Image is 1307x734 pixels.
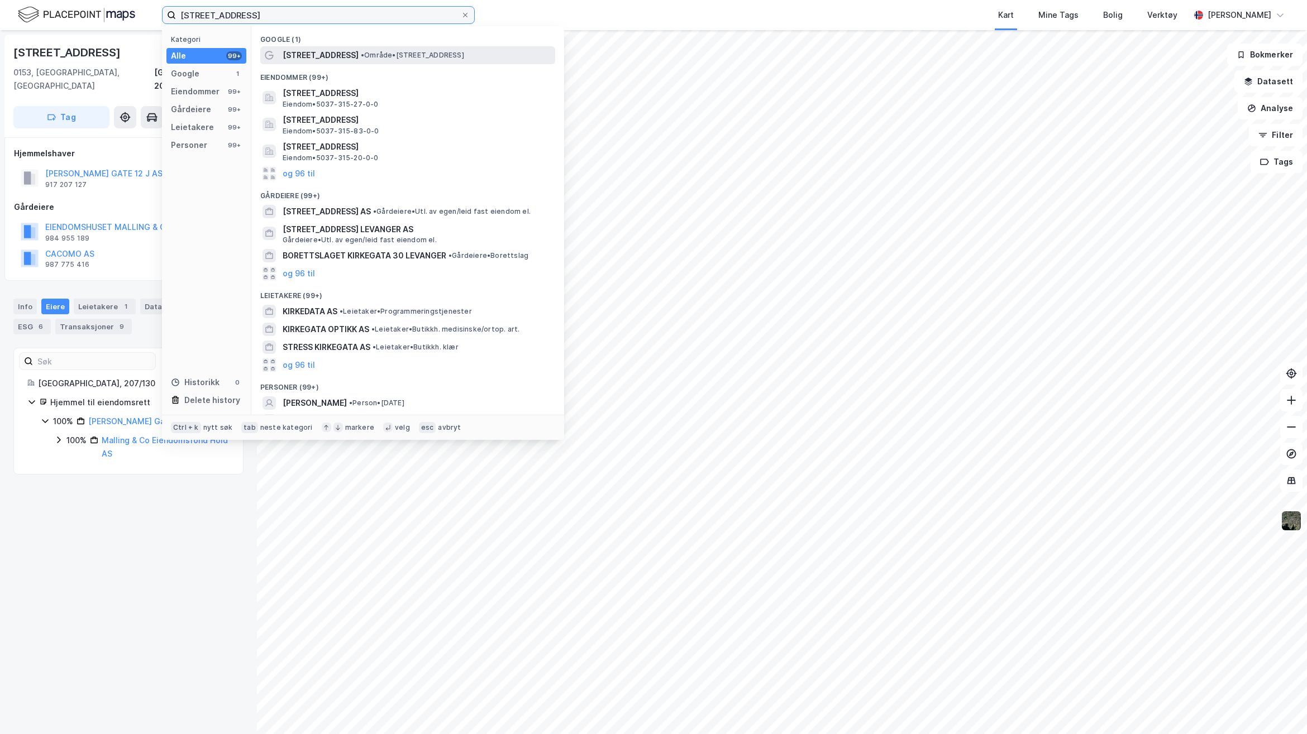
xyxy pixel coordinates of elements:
[171,35,246,44] div: Kategori
[154,66,244,93] div: [GEOGRAPHIC_DATA], 207/130
[203,423,233,432] div: nytt søk
[349,399,352,407] span: •
[283,153,379,162] span: Eiendom • 5037-315-20-0-0
[283,205,371,218] span: [STREET_ADDRESS] AS
[35,321,46,332] div: 6
[226,141,242,150] div: 99+
[251,183,564,203] div: Gårdeiere (99+)
[283,249,446,262] span: BORETTSLAGET KIRKEGATA 30 LEVANGER
[1038,8,1079,22] div: Mine Tags
[283,100,379,109] span: Eiendom • 5037-315-27-0-0
[260,423,313,432] div: neste kategori
[66,434,87,447] div: 100%
[373,207,531,216] span: Gårdeiere • Utl. av egen/leid fast eiendom el.
[373,343,459,352] span: Leietaker • Butikkh. klær
[45,180,87,189] div: 917 207 127
[74,299,136,314] div: Leietakere
[176,7,461,23] input: Søk på adresse, matrikkel, gårdeiere, leietakere eller personer
[102,435,228,458] a: Malling & Co Eiendomsfond Hold AS
[120,301,131,312] div: 1
[283,140,551,153] span: [STREET_ADDRESS]
[45,260,89,269] div: 987 775 416
[1103,8,1123,22] div: Bolig
[50,396,230,409] div: Hjemmel til eiendomsrett
[1281,510,1302,531] img: 9k=
[184,394,240,407] div: Delete history
[88,416,203,426] a: [PERSON_NAME] Gate 12 J AS
[241,422,258,433] div: tab
[419,422,436,433] div: esc
[283,236,437,244] span: Gårdeiere • Utl. av egen/leid fast eiendom el.
[283,340,370,354] span: STRESS KIRKEGATA AS
[226,87,242,96] div: 99+
[998,8,1014,22] div: Kart
[1147,8,1177,22] div: Verktøy
[1238,97,1303,119] button: Analyse
[283,396,347,410] span: [PERSON_NAME]
[171,85,220,98] div: Eiendommer
[33,353,155,370] input: Søk
[251,26,564,46] div: Google (1)
[171,138,207,152] div: Personer
[13,44,123,61] div: [STREET_ADDRESS]
[1251,151,1303,173] button: Tags
[13,299,37,314] div: Info
[14,147,243,160] div: Hjemmelshaver
[283,127,379,136] span: Eiendom • 5037-315-83-0-0
[361,51,464,60] span: Område • [STREET_ADDRESS]
[226,123,242,132] div: 99+
[283,323,369,336] span: KIRKEGATA OPTIKK AS
[438,423,461,432] div: avbryt
[283,87,551,100] span: [STREET_ADDRESS]
[13,66,154,93] div: 0153, [GEOGRAPHIC_DATA], [GEOGRAPHIC_DATA]
[1227,44,1303,66] button: Bokmerker
[226,51,242,60] div: 99+
[283,358,315,372] button: og 96 til
[171,422,201,433] div: Ctrl + k
[283,167,315,180] button: og 96 til
[226,105,242,114] div: 99+
[251,282,564,303] div: Leietakere (99+)
[373,207,376,215] span: •
[1251,680,1307,734] iframe: Chat Widget
[283,113,551,127] span: [STREET_ADDRESS]
[395,423,410,432] div: velg
[1249,124,1303,146] button: Filter
[340,307,472,316] span: Leietaker • Programmeringstjenester
[283,49,359,62] span: [STREET_ADDRESS]
[371,325,375,333] span: •
[171,121,214,134] div: Leietakere
[13,319,51,334] div: ESG
[283,267,315,280] button: og 96 til
[345,423,374,432] div: markere
[171,376,220,389] div: Historikk
[251,374,564,394] div: Personer (99+)
[251,64,564,84] div: Eiendommer (99+)
[55,319,132,334] div: Transaksjoner
[41,299,69,314] div: Eiere
[449,251,452,260] span: •
[140,299,182,314] div: Datasett
[1234,70,1303,93] button: Datasett
[1251,680,1307,734] div: Kontrollprogram for chat
[340,307,343,315] span: •
[13,106,109,128] button: Tag
[38,377,230,390] div: [GEOGRAPHIC_DATA], 207/130
[53,415,73,428] div: 100%
[233,378,242,387] div: 0
[1208,8,1271,22] div: [PERSON_NAME]
[14,200,243,214] div: Gårdeiere
[361,51,364,59] span: •
[349,399,404,407] span: Person • [DATE]
[283,223,551,236] span: [STREET_ADDRESS] LEVANGER AS
[373,343,376,351] span: •
[18,5,135,25] img: logo.f888ab2527a4732fd821a326f86c7f29.svg
[45,234,89,243] div: 984 955 189
[171,49,186,63] div: Alle
[171,103,211,116] div: Gårdeiere
[449,251,528,260] span: Gårdeiere • Borettslag
[233,69,242,78] div: 1
[171,67,199,80] div: Google
[371,325,519,334] span: Leietaker • Butikkh. medisinske/ortop. art.
[283,305,337,318] span: KIRKEDATA AS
